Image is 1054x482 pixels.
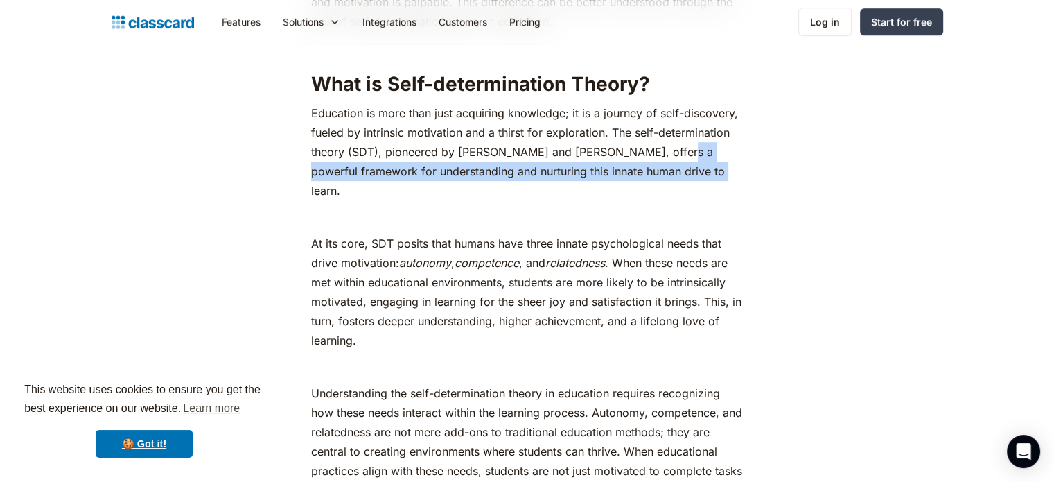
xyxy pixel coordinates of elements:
a: Customers [428,6,498,37]
div: cookieconsent [11,368,277,471]
em: competence [455,256,519,270]
a: Integrations [351,6,428,37]
a: dismiss cookie message [96,430,193,458]
div: Open Intercom Messenger [1007,435,1040,468]
p: At its core, SDT posits that humans have three innate psychological needs that drive motivation: ... [311,234,743,350]
p: ‍ [311,207,743,227]
em: relatedness [545,256,605,270]
a: learn more about cookies [181,398,242,419]
a: home [112,12,194,32]
p: Education is more than just acquiring knowledge; it is a journey of self-discovery, fueled by int... [311,103,743,200]
a: Start for free [860,8,943,35]
span: This website uses cookies to ensure you get the best experience on our website. [24,381,264,419]
h2: What is Self-determination Theory? [311,71,743,96]
p: ‍ [311,38,743,58]
div: Log in [810,15,840,29]
p: ‍ [311,357,743,377]
a: Log in [798,8,852,36]
a: Features [211,6,272,37]
em: autonomy [399,256,451,270]
div: Start for free [871,15,932,29]
a: Pricing [498,6,552,37]
div: Solutions [272,6,351,37]
div: Solutions [283,15,324,29]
